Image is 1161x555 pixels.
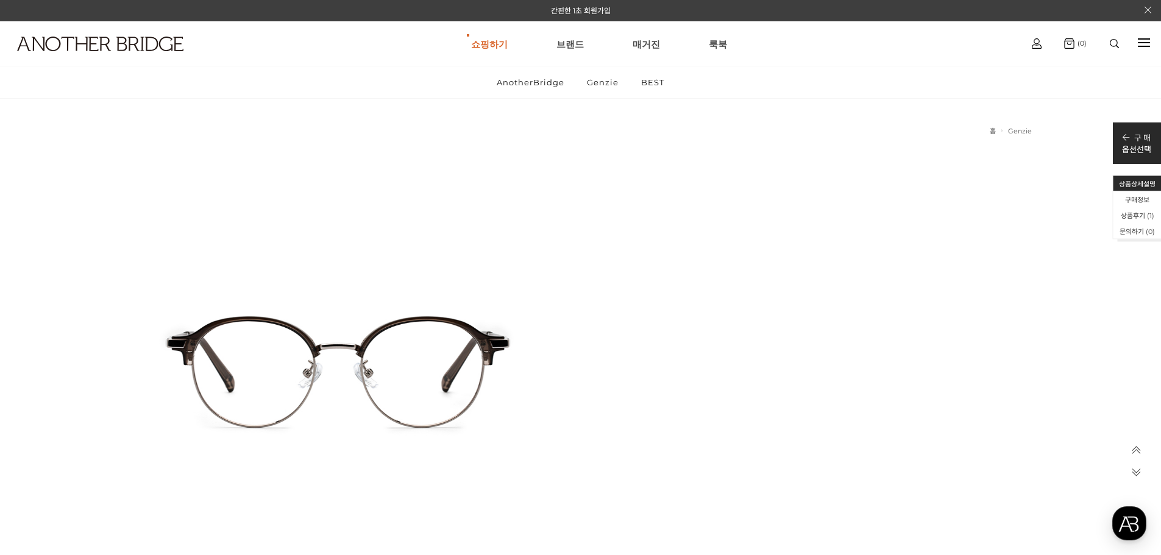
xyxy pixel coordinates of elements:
a: (0) [1064,38,1087,49]
a: 룩북 [709,22,727,66]
a: Genzie [1008,127,1032,135]
img: cart [1032,38,1042,49]
a: 브랜드 [556,22,584,66]
span: 1 [1149,211,1152,220]
a: 쇼핑하기 [471,22,508,66]
a: AnotherBridge [486,66,575,98]
a: BEST [631,66,675,98]
img: search [1110,39,1119,48]
a: 매거진 [633,22,660,66]
img: cart [1064,38,1074,49]
img: logo [17,37,183,51]
span: (0) [1074,39,1087,48]
a: logo [6,37,180,81]
a: 간편한 1초 회원가입 [551,6,611,15]
p: 구 매 [1122,132,1151,143]
a: 홈 [990,127,996,135]
p: 옵션선택 [1122,143,1151,155]
a: Genzie [577,66,629,98]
